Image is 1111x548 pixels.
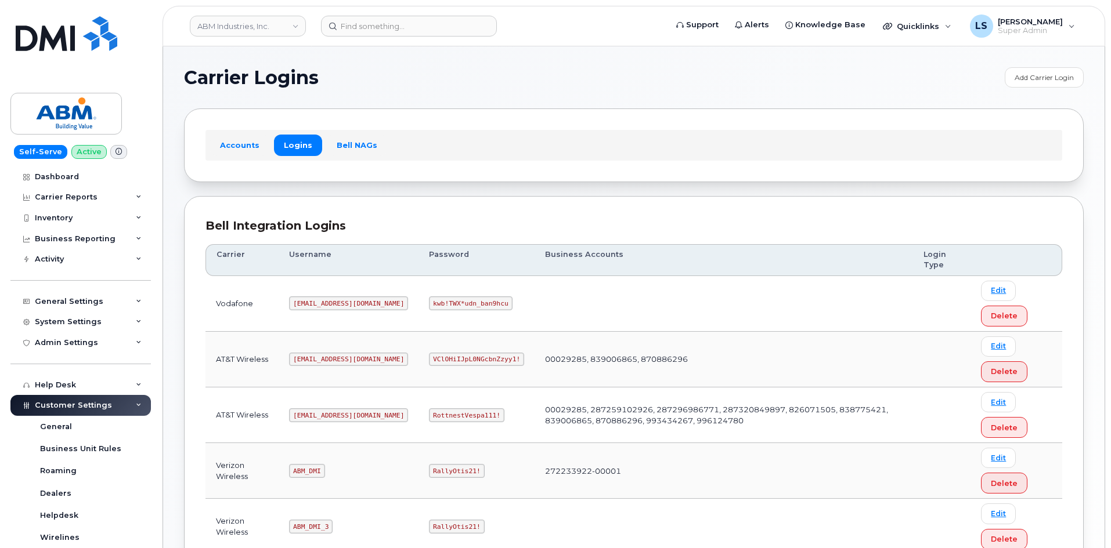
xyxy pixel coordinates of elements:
[429,296,512,310] code: kwb!TWX*udn_ban9hcu
[205,276,279,332] td: Vodafone
[981,281,1016,301] a: Edit
[289,464,324,478] code: ABM_DMI
[205,443,279,499] td: Verizon Wireless
[429,408,504,422] code: RottnestVespa111!
[981,417,1027,438] button: Delete
[981,336,1016,357] a: Edit
[205,217,1062,234] div: Bell Integration Logins
[205,332,279,387] td: AT&T Wireless
[981,361,1027,382] button: Delete
[274,135,322,155] a: Logins
[981,448,1016,468] a: Edit
[289,408,408,422] code: [EMAIL_ADDRESS][DOMAIN_NAME]
[429,520,484,534] code: RallyOtis21!
[279,244,419,276] th: Username
[1005,67,1084,88] a: Add Carrier Login
[289,353,408,366] code: [EMAIL_ADDRESS][DOMAIN_NAME]
[429,353,524,366] code: VClOHiIJpL0NGcbnZzyy1!
[535,332,913,387] td: 00029285, 839006865, 870886296
[535,244,913,276] th: Business Accounts
[991,534,1018,545] span: Delete
[991,422,1018,433] span: Delete
[991,310,1018,321] span: Delete
[205,387,279,443] td: AT&T Wireless
[981,392,1016,412] a: Edit
[981,306,1027,326] button: Delete
[210,135,269,155] a: Accounts
[991,366,1018,377] span: Delete
[991,478,1018,489] span: Delete
[327,135,387,155] a: Bell NAGs
[913,244,971,276] th: Login Type
[429,464,484,478] code: RallyOtis21!
[981,473,1027,493] button: Delete
[535,443,913,499] td: 272233922-00001
[419,244,535,276] th: Password
[205,244,279,276] th: Carrier
[289,296,408,310] code: [EMAIL_ADDRESS][DOMAIN_NAME]
[535,387,913,443] td: 00029285, 287259102926, 287296986771, 287320849897, 826071505, 838775421, 839006865, 870886296, 9...
[289,520,333,534] code: ABM_DMI_3
[184,69,319,86] span: Carrier Logins
[981,503,1016,524] a: Edit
